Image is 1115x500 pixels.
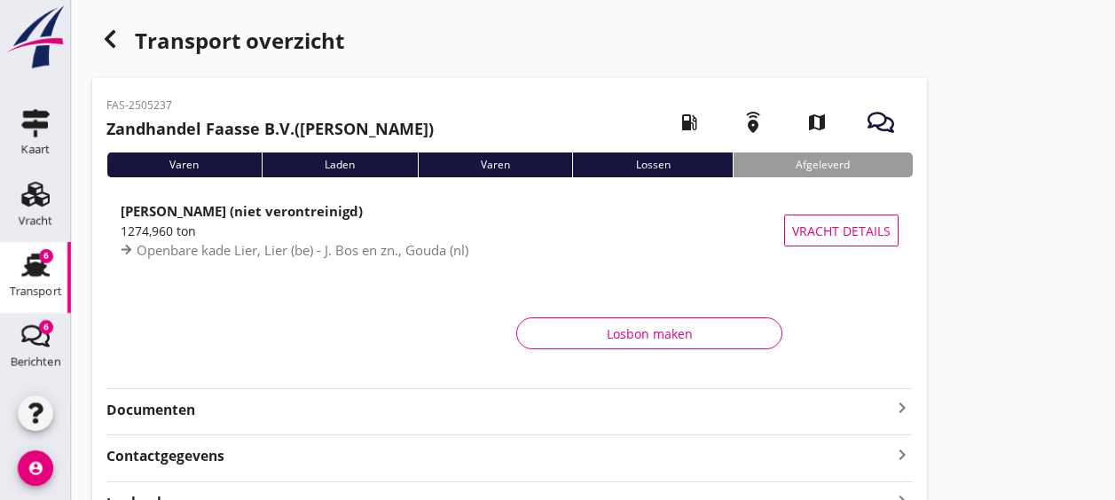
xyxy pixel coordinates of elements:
h2: ([PERSON_NAME]) [106,117,434,141]
button: Losbon maken [516,317,782,349]
i: account_circle [18,450,53,486]
i: emergency_share [728,98,778,147]
div: Kaart [21,144,50,155]
div: Transport [10,285,62,297]
div: Vracht [19,215,53,226]
div: Berichten [11,356,61,368]
div: Losbon maken [531,324,767,343]
strong: Documenten [106,400,891,420]
div: 1274,960 ton [121,222,784,240]
div: Laden [262,152,418,177]
div: Lossen [572,152,733,177]
span: Vracht details [792,222,891,240]
i: local_gas_station [664,98,714,147]
span: Openbare kade Lier, Lier (be) - J. Bos en zn., Gouda (nl) [137,241,468,259]
i: keyboard_arrow_right [891,442,913,466]
strong: Zandhandel Faasse B.V. [106,118,294,139]
div: Afgeleverd [733,152,913,177]
div: Varen [418,152,573,177]
p: FAS-2505237 [106,98,434,113]
i: keyboard_arrow_right [891,397,913,418]
img: logo-small.a267ee39.svg [4,4,67,70]
div: Transport overzicht [92,21,927,64]
a: [PERSON_NAME] (niet verontreinigd)1274,960 tonOpenbare kade Lier, Lier (be) - J. Bos en zn., Goud... [106,191,913,270]
button: Vracht details [784,215,899,246]
i: map [792,98,842,147]
div: 6 [39,249,53,263]
strong: [PERSON_NAME] (niet verontreinigd) [121,202,363,220]
div: Varen [106,152,262,177]
div: 6 [39,320,53,334]
strong: Contactgegevens [106,446,224,466]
